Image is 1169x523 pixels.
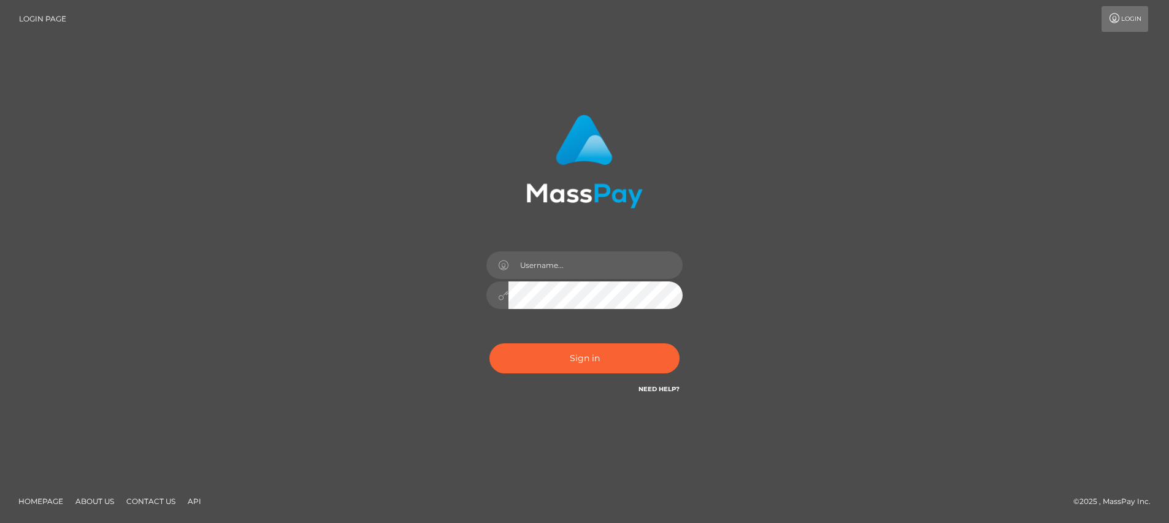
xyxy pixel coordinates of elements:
a: Need Help? [638,385,680,393]
a: Login [1102,6,1148,32]
a: Login Page [19,6,66,32]
img: MassPay Login [526,115,643,208]
input: Username... [508,251,683,279]
div: © 2025 , MassPay Inc. [1073,495,1160,508]
a: Homepage [13,492,68,511]
a: Contact Us [121,492,180,511]
a: About Us [71,492,119,511]
button: Sign in [489,343,680,373]
a: API [183,492,206,511]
